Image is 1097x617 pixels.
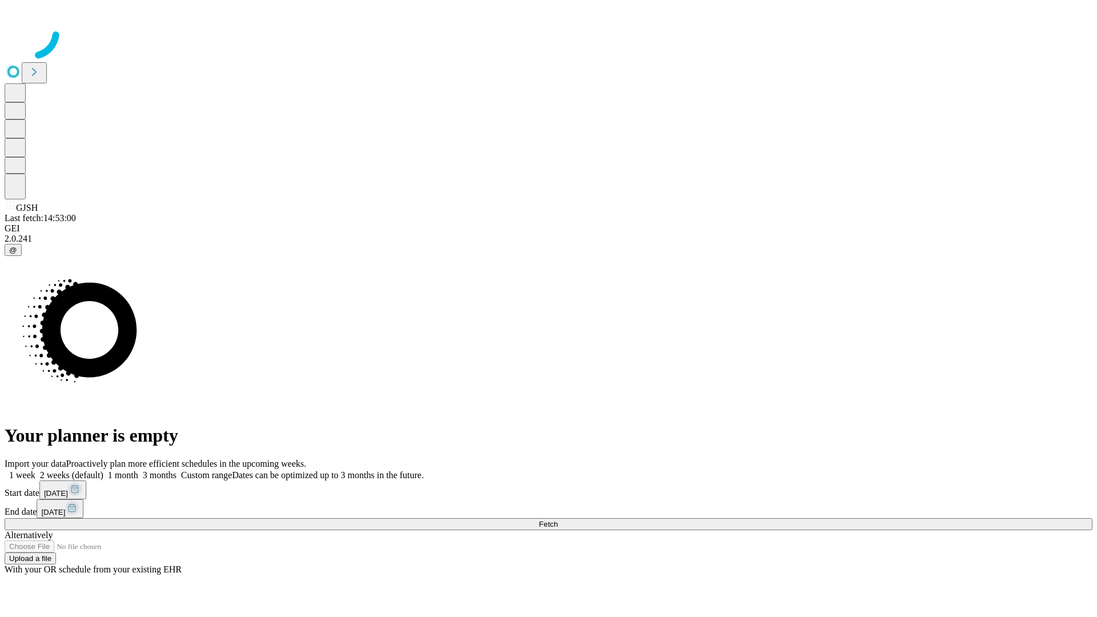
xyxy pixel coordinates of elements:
[40,470,103,480] span: 2 weeks (default)
[143,470,177,480] span: 3 months
[5,530,53,540] span: Alternatively
[66,459,306,468] span: Proactively plan more efficient schedules in the upcoming weeks.
[181,470,232,480] span: Custom range
[5,459,66,468] span: Import your data
[9,246,17,254] span: @
[5,234,1092,244] div: 2.0.241
[41,508,65,516] span: [DATE]
[232,470,423,480] span: Dates can be optimized up to 3 months in the future.
[37,499,83,518] button: [DATE]
[5,480,1092,499] div: Start date
[5,499,1092,518] div: End date
[5,244,22,256] button: @
[9,470,35,480] span: 1 week
[44,489,68,498] span: [DATE]
[5,223,1092,234] div: GEI
[5,425,1092,446] h1: Your planner is empty
[39,480,86,499] button: [DATE]
[5,564,182,574] span: With your OR schedule from your existing EHR
[108,470,138,480] span: 1 month
[5,518,1092,530] button: Fetch
[539,520,558,528] span: Fetch
[16,203,38,213] span: GJSH
[5,213,76,223] span: Last fetch: 14:53:00
[5,552,56,564] button: Upload a file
